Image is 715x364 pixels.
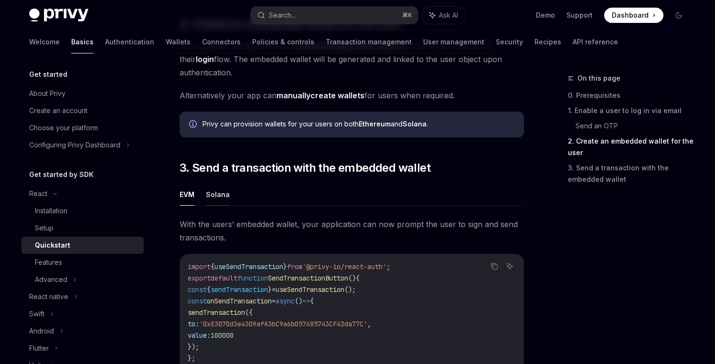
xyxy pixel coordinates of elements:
a: Welcome [29,31,60,53]
div: Privy can provision wallets for your users on both and . [203,119,514,130]
span: { [207,285,211,294]
span: async [276,297,295,305]
a: Create an account [21,102,144,119]
a: About Privy [21,85,144,102]
span: }); [188,343,199,351]
a: Security [496,31,523,53]
span: } [283,262,287,271]
a: Policies & controls [252,31,314,53]
span: With the users’ embedded wallet, your application can now prompt the user to sign and send transa... [180,218,524,244]
span: const [188,297,207,305]
img: dark logo [29,9,88,22]
strong: manually [277,91,310,100]
span: sendTransaction [211,285,268,294]
span: { [211,262,214,271]
h5: Get started by SDK [29,169,94,180]
a: Installation [21,202,144,219]
span: import [188,262,211,271]
span: }; [188,354,195,363]
span: const [188,285,207,294]
span: Your app can configure Privy to for your users as part of their flow. The embedded wallet will be... [180,39,524,79]
div: Flutter [29,343,49,354]
span: On this page [577,73,620,84]
button: Solana [206,183,230,206]
span: useSendTransaction [276,285,344,294]
span: { [356,274,360,282]
a: Wallets [166,31,191,53]
a: Authentication [105,31,154,53]
strong: Ethereum [359,120,391,128]
span: '@privy-io/react-auth' [302,262,386,271]
span: sendTransaction [188,308,245,317]
a: Recipes [534,31,561,53]
span: { [310,297,314,305]
div: Android [29,325,54,337]
div: Advanced [35,274,67,285]
a: Transaction management [326,31,412,53]
div: Choose your platform [29,122,98,134]
div: Features [35,257,62,268]
a: Demo [536,10,555,20]
a: 1. Enable a user to log in via email [568,103,694,118]
div: Installation [35,205,67,217]
a: User management [423,31,484,53]
button: Search...⌘K [251,7,418,24]
span: onSendTransaction [207,297,272,305]
div: About Privy [29,88,65,99]
a: Support [566,10,593,20]
span: Ask AI [439,10,458,20]
a: Connectors [202,31,241,53]
a: Dashboard [604,8,663,23]
a: Basics [71,31,94,53]
a: 2. Create an embedded wallet for the user [568,134,694,160]
div: React native [29,291,68,302]
span: ⌘ K [402,11,412,19]
a: manuallycreate wallets [277,91,364,101]
span: , [367,320,371,328]
div: React [29,188,47,199]
span: 100000 [211,331,234,340]
a: 0. Prerequisites [568,88,694,103]
a: Quickstart [21,237,144,254]
span: useSendTransaction [214,262,283,271]
div: Configuring Privy Dashboard [29,139,120,151]
span: ({ [245,308,253,317]
button: Toggle dark mode [671,8,686,23]
button: Copy the contents from the code block [488,260,501,272]
div: Swift [29,308,44,320]
span: 3. Send a transaction with the embedded wallet [180,160,430,176]
span: () [348,274,356,282]
span: Alternatively your app can for users when required. [180,89,524,102]
span: export [188,274,211,282]
span: Dashboard [612,10,649,20]
strong: login [196,54,214,64]
span: ; [386,262,390,271]
span: from [287,262,302,271]
span: } [268,285,272,294]
div: Quickstart [35,239,70,251]
a: Setup [21,219,144,237]
svg: Info [189,120,199,130]
button: Ask AI [423,7,465,24]
span: () [295,297,302,305]
strong: Solana [403,120,427,128]
div: Create an account [29,105,87,116]
div: Search... [269,10,296,21]
a: Send an OTP [576,118,694,134]
div: Setup [35,222,53,234]
button: Ask AI [503,260,516,272]
span: value: [188,331,211,340]
span: = [272,297,276,305]
span: SendTransactionButton [268,274,348,282]
h5: Get started [29,69,67,80]
span: default [211,274,237,282]
a: Choose your platform [21,119,144,136]
span: to: [188,320,199,328]
span: (); [344,285,356,294]
a: Features [21,254,144,271]
button: EVM [180,183,194,206]
a: 3. Send a transaction with the embedded wallet [568,160,694,187]
span: '0xE3070d3e4309afA3bC9a6b057685743CF42da77C' [199,320,367,328]
span: => [302,297,310,305]
a: API reference [573,31,618,53]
